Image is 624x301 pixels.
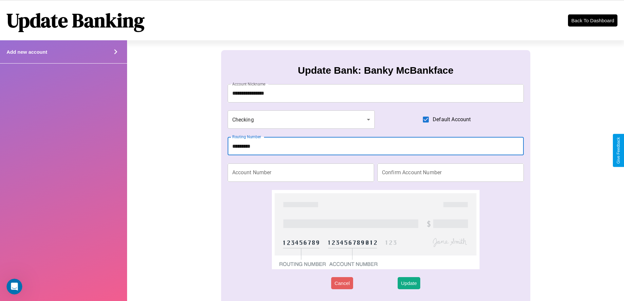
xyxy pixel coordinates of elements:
div: Checking [228,110,375,129]
img: check [272,190,479,269]
button: Back To Dashboard [568,14,617,27]
label: Account Nickname [232,81,266,87]
h1: Update Banking [7,7,144,34]
h4: Add new account [7,49,47,55]
div: Give Feedback [616,137,621,164]
button: Cancel [331,277,353,289]
label: Routing Number [232,134,261,140]
button: Update [398,277,420,289]
iframe: Intercom live chat [7,279,22,294]
h3: Update Bank: Banky McBankface [298,65,453,76]
span: Default Account [433,116,471,123]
